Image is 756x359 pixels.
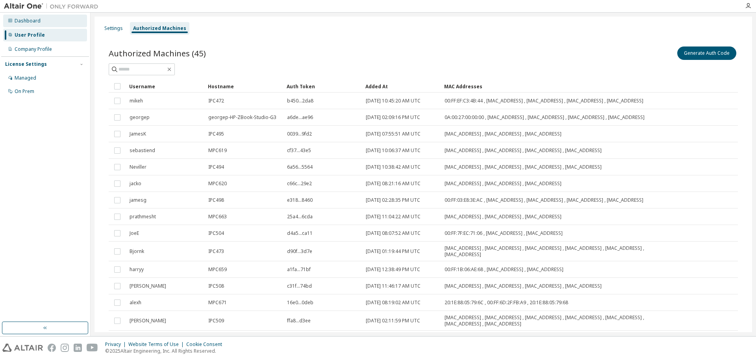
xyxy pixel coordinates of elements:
[208,80,280,93] div: Hostname
[287,230,313,236] span: d4a5...ca11
[445,283,602,289] span: [MAC_ADDRESS] , [MAC_ADDRESS] , [MAC_ADDRESS] , [MAC_ADDRESS]
[366,230,421,236] span: [DATE] 08:07:52 AM UTC
[287,114,313,121] span: a6de...ae96
[445,164,602,170] span: [MAC_ADDRESS] , [MAC_ADDRESS] , [MAC_ADDRESS] , [MAC_ADDRESS]
[130,131,146,137] span: JamesK
[208,318,224,324] span: IPC509
[287,197,313,203] span: e318...8460
[208,164,224,170] span: IPC494
[130,114,150,121] span: georgep
[15,75,36,81] div: Managed
[366,299,421,306] span: [DATE] 08:19:02 AM UTC
[287,98,313,104] span: b450...2da8
[287,299,313,306] span: 16e0...0deb
[130,283,166,289] span: [PERSON_NAME]
[105,348,227,354] p: © 2025 Altair Engineering, Inc. All Rights Reserved.
[366,147,421,154] span: [DATE] 10:06:37 AM UTC
[445,266,563,273] span: 00:FF:1B:06:AE:68 , [MAC_ADDRESS] , [MAC_ADDRESS]
[366,197,420,203] span: [DATE] 02:28:35 PM UTC
[445,314,651,327] span: [MAC_ADDRESS] , [MAC_ADDRESS] , [MAC_ADDRESS] , [MAC_ADDRESS] , [MAC_ADDRESS] , [MAC_ADDRESS] , [...
[445,245,651,258] span: [MAC_ADDRESS] , [MAC_ADDRESS] , [MAC_ADDRESS] , [MAC_ADDRESS] , [MAC_ADDRESS] , [MAC_ADDRESS]
[287,147,311,154] span: cf37...43e5
[366,114,420,121] span: [DATE] 02:09:16 PM UTC
[208,299,227,306] span: MPC671
[208,98,224,104] span: IPC472
[365,80,438,93] div: Added At
[208,266,227,273] span: MPC659
[366,180,421,187] span: [DATE] 08:21:16 AM UTC
[186,341,227,348] div: Cookie Consent
[4,2,102,10] img: Altair One
[287,214,313,220] span: 25a4...6cda
[130,318,166,324] span: [PERSON_NAME]
[287,318,311,324] span: ffa8...d3ee
[15,32,45,38] div: User Profile
[445,197,643,203] span: 00:FF:03:E8:3E:AC , [MAC_ADDRESS] , [MAC_ADDRESS] , [MAC_ADDRESS] , [MAC_ADDRESS]
[130,164,146,170] span: Neviller
[104,25,123,32] div: Settings
[287,266,311,273] span: a1fa...71bf
[15,18,41,24] div: Dashboard
[445,180,561,187] span: [MAC_ADDRESS] , [MAC_ADDRESS] , [MAC_ADDRESS]
[130,197,146,203] span: jamesg
[366,248,420,255] span: [DATE] 01:19:44 PM UTC
[287,80,359,93] div: Auth Token
[130,214,156,220] span: prathmesht
[445,230,563,236] span: 00:FF:7F:EC:71:06 , [MAC_ADDRESS] , [MAC_ADDRESS]
[287,180,312,187] span: c66c...29e2
[5,61,47,67] div: License Settings
[287,248,312,255] span: d90f...3d7e
[109,48,206,59] span: Authorized Machines (45)
[130,180,141,187] span: jacko
[208,214,227,220] span: MPC663
[133,25,186,32] div: Authorized Machines
[287,131,312,137] span: 0039...9fd2
[208,131,224,137] span: IPC495
[445,147,602,154] span: [MAC_ADDRESS] , [MAC_ADDRESS] , [MAC_ADDRESS] , [MAC_ADDRESS]
[366,266,420,273] span: [DATE] 12:38:49 PM UTC
[366,131,421,137] span: [DATE] 07:55:51 AM UTC
[366,214,421,220] span: [DATE] 11:04:22 AM UTC
[366,98,421,104] span: [DATE] 10:45:20 AM UTC
[208,114,276,121] span: georgep-HP-ZBook-Studio-G3
[287,164,313,170] span: 6a56...5564
[129,80,202,93] div: Username
[74,344,82,352] img: linkedin.svg
[61,344,69,352] img: instagram.svg
[15,88,34,95] div: On Prem
[366,283,421,289] span: [DATE] 11:46:17 AM UTC
[445,114,645,121] span: 0A:00:27:00:00:00 , [MAC_ADDRESS] , [MAC_ADDRESS] , [MAC_ADDRESS] , [MAC_ADDRESS]
[287,283,312,289] span: c31f...74bd
[445,299,568,306] span: 20:1E:88:05:79:6C , 00:FF:6D:2F:FB:A9 , 20:1E:88:05:79:68
[208,180,227,187] span: MPC620
[445,98,643,104] span: 00:FF:EF:C3:4B:44 , [MAC_ADDRESS] , [MAC_ADDRESS] , [MAC_ADDRESS] , [MAC_ADDRESS]
[445,214,561,220] span: [MAC_ADDRESS] , [MAC_ADDRESS] , [MAC_ADDRESS]
[130,248,144,255] span: Bjornk
[208,248,224,255] span: IPC473
[130,98,143,104] span: mikeh
[105,341,128,348] div: Privacy
[130,266,144,273] span: harryy
[208,147,227,154] span: MPC619
[130,147,155,154] span: sebastiend
[48,344,56,352] img: facebook.svg
[445,131,561,137] span: [MAC_ADDRESS] , [MAC_ADDRESS] , [MAC_ADDRESS]
[677,47,736,60] button: Generate Auth Code
[444,80,651,93] div: MAC Addresses
[366,164,421,170] span: [DATE] 10:38:42 AM UTC
[208,230,224,236] span: IPC504
[208,197,224,203] span: IPC498
[2,344,43,352] img: altair_logo.svg
[128,341,186,348] div: Website Terms of Use
[15,46,52,52] div: Company Profile
[130,299,141,306] span: alexh
[208,283,224,289] span: IPC508
[130,230,139,236] span: JoeE
[366,318,420,324] span: [DATE] 02:11:59 PM UTC
[87,344,98,352] img: youtube.svg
